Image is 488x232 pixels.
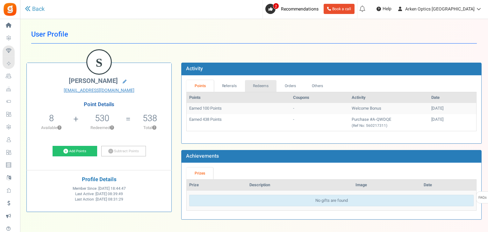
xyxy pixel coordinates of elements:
div: [DATE] [431,106,474,112]
span: Last Active : [75,191,123,197]
a: Orders [276,80,304,92]
p: Total [132,125,168,131]
h4: Profile Details [32,177,167,183]
a: Add Points [53,146,97,157]
button: ? [57,126,61,130]
span: 2 [273,3,279,9]
th: Activity [349,92,429,103]
th: Points [187,92,290,103]
td: - [291,103,349,114]
p: Redeemed [79,125,125,131]
a: 2 Recommendations [265,4,321,14]
span: Arken Optics [GEOGRAPHIC_DATA] [405,6,475,12]
h1: User Profile [31,25,477,44]
span: [PERSON_NAME] [69,76,118,85]
a: Others [304,80,331,92]
span: Recommendations [281,6,319,12]
a: Referrals [214,80,245,92]
span: Last Action : [75,197,123,202]
th: Date [421,180,476,191]
span: 8 [49,112,54,125]
button: ? [110,126,114,130]
th: Description [247,180,353,191]
span: Help [381,6,391,12]
button: ? [152,126,156,130]
th: Coupons [291,92,349,103]
td: - [291,114,349,131]
span: [DATE] 08:39:49 [96,191,123,197]
th: Image [353,180,421,191]
h4: Point Details [27,102,171,107]
figcaption: S [87,50,111,75]
div: No gifts are found [189,195,474,207]
div: [DATE] [431,117,474,123]
a: [EMAIL_ADDRESS][DOMAIN_NAME] [32,87,167,94]
a: Redeems [245,80,277,92]
a: Points [186,80,214,92]
a: Prizes [186,167,213,179]
a: Subtract Points [101,146,146,157]
h5: 538 [143,113,157,123]
span: [DATE] 18:44:47 [98,186,126,191]
span: Member Since : [73,186,126,191]
small: (Ref No: 560217311) [352,123,387,128]
img: Gratisfaction [3,2,17,17]
a: Book a call [324,4,355,14]
b: Activity [186,65,203,72]
span: FAQs [478,192,487,204]
td: Earned 100 Points [187,103,290,114]
b: Achievements [186,152,219,160]
a: Help [374,4,394,14]
th: Date [429,92,476,103]
td: Earned 438 Points [187,114,290,131]
th: Prize [187,180,247,191]
td: Purchase #A-QWDQE [349,114,429,131]
p: Available [30,125,73,131]
h5: 530 [95,113,109,123]
span: [DATE] 08:31:29 [96,197,123,202]
td: Welcome Bonus [349,103,429,114]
